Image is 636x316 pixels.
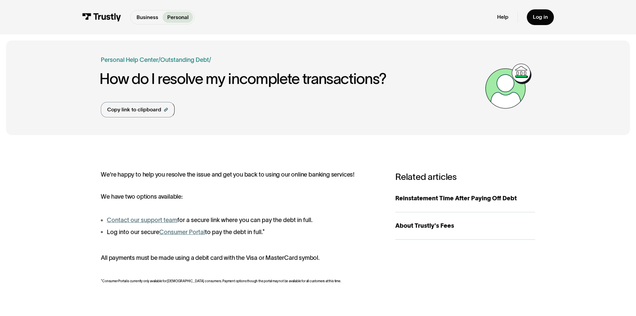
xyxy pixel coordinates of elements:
p: We're happy to help you resolve the issue and get you back to using our online banking services! [101,171,380,179]
img: Trustly Logo [82,13,121,21]
a: Help [497,14,508,20]
div: Log in [533,14,548,20]
a: Personal Help Center [101,56,158,65]
a: Business [132,12,163,23]
li: for a secure link where you can pay the debt in full. [101,216,380,225]
div: / [158,56,160,65]
li: Log into our secure to pay the debt in full.* [101,228,380,237]
a: About Trustly's Fees [395,212,535,240]
h3: Related articles [395,171,535,182]
span: *Consumer Portal is currently only available for [DEMOGRAPHIC_DATA] consumers. Payment options th... [101,279,341,283]
a: Personal [163,12,193,23]
p: Business [137,13,158,21]
div: Copy link to clipboard [107,106,161,114]
div: About Trustly's Fees [395,221,535,230]
p: All payments must be made using a debit card with the Visa or MasterCard symbol. [101,254,380,262]
a: Copy link to clipboard [101,102,175,117]
a: Consumer Portal [159,229,205,235]
div: Reinstatement Time After Paying Off Debt [395,194,535,203]
div: / [209,56,211,65]
a: Reinstatement Time After Paying Off Debt [395,185,535,212]
p: Personal [167,13,189,21]
a: Contact our support team [107,217,177,223]
a: Outstanding Debt [160,57,209,63]
h1: How do I resolve my incomplete transactions? [99,71,481,87]
p: We have two options available: [101,193,380,201]
a: Log in [527,9,554,25]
